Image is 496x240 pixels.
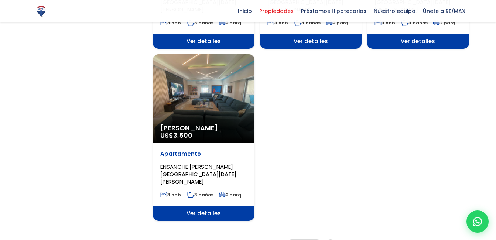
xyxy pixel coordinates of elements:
span: Ver detalles [153,206,254,221]
img: Logo de REMAX [35,5,48,18]
span: [PERSON_NAME] [160,124,247,132]
span: 3 hab. [267,20,289,26]
span: 2 parq. [219,192,242,198]
span: Propiedades [256,6,297,17]
span: 3 hab. [160,20,182,26]
span: Préstamos Hipotecarios [297,6,370,17]
span: 3 baños [294,20,321,26]
p: Apartamento [160,150,247,158]
span: Únete a RE/MAX [419,6,469,17]
span: 3 baños [401,20,428,26]
span: 3,500 [173,131,192,140]
span: Ver detalles [260,34,362,49]
span: 2 parq. [219,20,242,26]
span: 3 hab. [160,192,182,198]
span: Ver detalles [367,34,469,49]
span: Ver detalles [153,34,254,49]
span: 3 hab. [374,20,396,26]
span: 3 baños [187,20,213,26]
span: ENSANCHE [PERSON_NAME][GEOGRAPHIC_DATA][DATE][PERSON_NAME] [160,163,236,185]
span: 2 parq. [326,20,349,26]
a: [PERSON_NAME] US$3,500 Apartamento ENSANCHE [PERSON_NAME][GEOGRAPHIC_DATA][DATE][PERSON_NAME] 3 h... [153,54,254,221]
span: 2 parq. [433,20,456,26]
span: Inicio [234,6,256,17]
span: US$ [160,131,192,140]
span: 3 baños [187,192,213,198]
span: Nuestro equipo [370,6,419,17]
